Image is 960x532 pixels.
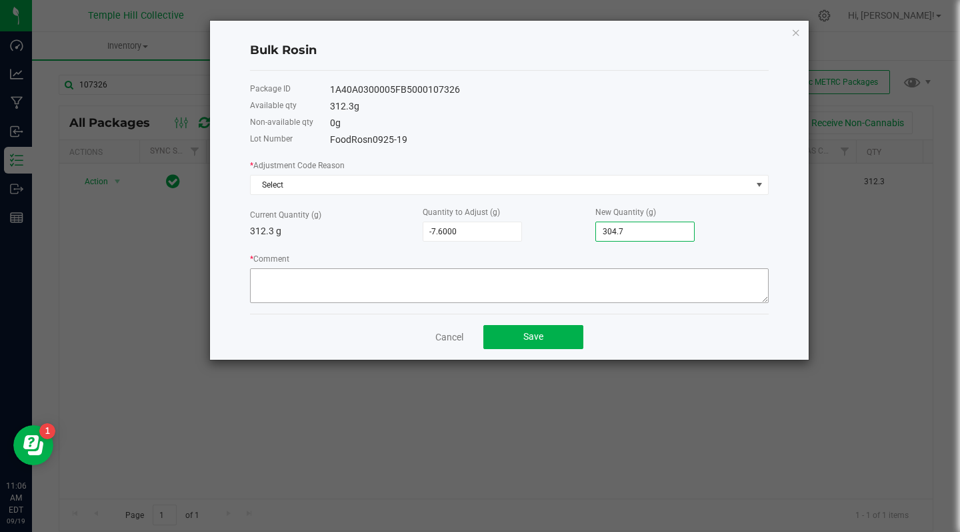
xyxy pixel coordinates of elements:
label: Quantity to Adjust (g) [423,206,500,218]
div: 0 [330,116,769,130]
label: Non-available qty [250,116,313,128]
label: Adjustment Code Reason [250,160,345,172]
label: New Quantity (g) [595,206,656,218]
div: 312.3 [330,99,769,113]
label: Comment [250,253,289,265]
label: Current Quantity (g) [250,209,321,221]
input: 0 [596,222,694,241]
input: 0 [423,222,521,241]
span: Save [523,331,543,342]
span: g [354,101,359,111]
button: Save [483,325,583,349]
span: g [335,117,341,128]
div: FoodRosn0925-19 [330,133,769,147]
iframe: Resource center unread badge [39,423,55,439]
label: Package ID [250,83,291,95]
label: Lot Number [250,133,293,145]
iframe: Resource center [13,425,53,465]
div: 1A40A0300005FB5000107326 [330,83,769,97]
p: 312.3 g [250,224,423,238]
a: Cancel [435,330,463,344]
h4: Bulk Rosin [250,42,769,59]
label: Available qty [250,99,297,111]
span: Select [251,176,751,194]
